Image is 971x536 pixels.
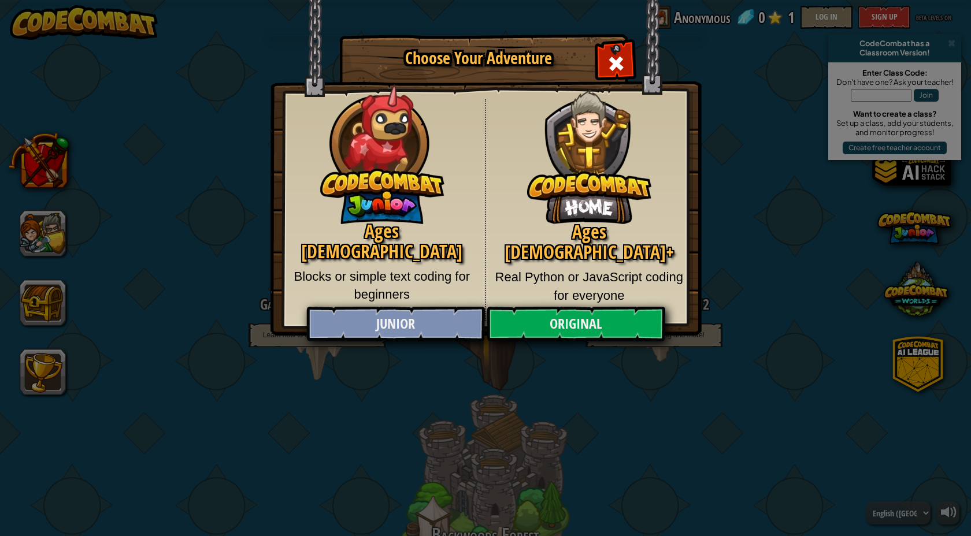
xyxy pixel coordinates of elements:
[360,50,597,68] h1: Choose Your Adventure
[598,44,634,80] div: Close modal
[527,72,651,224] img: CodeCombat Original hero character
[495,268,684,304] p: Real Python or JavaScript coding for everyone
[288,221,476,262] h2: Ages [DEMOGRAPHIC_DATA]
[487,307,665,341] a: Original
[495,222,684,262] h2: Ages [DEMOGRAPHIC_DATA]+
[320,77,444,224] img: CodeCombat Junior hero character
[306,307,484,341] a: Junior
[288,267,476,304] p: Blocks or simple text coding for beginners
